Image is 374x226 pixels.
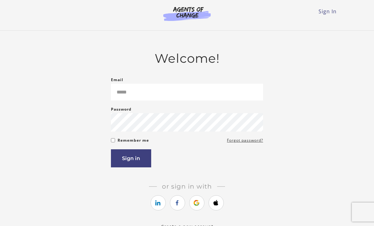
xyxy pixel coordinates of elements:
[227,137,263,144] a: Forgot password?
[111,51,263,66] h2: Welcome!
[170,195,185,210] a: https://courses.thinkific.com/users/auth/facebook?ss%5Breferral%5D=&ss%5Buser_return_to%5D=&ss%5B...
[151,195,166,210] a: https://courses.thinkific.com/users/auth/linkedin?ss%5Breferral%5D=&ss%5Buser_return_to%5D=&ss%5B...
[111,76,123,84] label: Email
[118,137,149,144] label: Remember me
[209,195,224,210] a: https://courses.thinkific.com/users/auth/apple?ss%5Breferral%5D=&ss%5Buser_return_to%5D=&ss%5Bvis...
[319,8,337,15] a: Sign In
[157,6,217,21] img: Agents of Change Logo
[111,106,132,113] label: Password
[157,183,217,190] span: Or sign in with
[111,149,151,167] button: Sign in
[189,195,204,210] a: https://courses.thinkific.com/users/auth/google?ss%5Breferral%5D=&ss%5Buser_return_to%5D=&ss%5Bvi...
